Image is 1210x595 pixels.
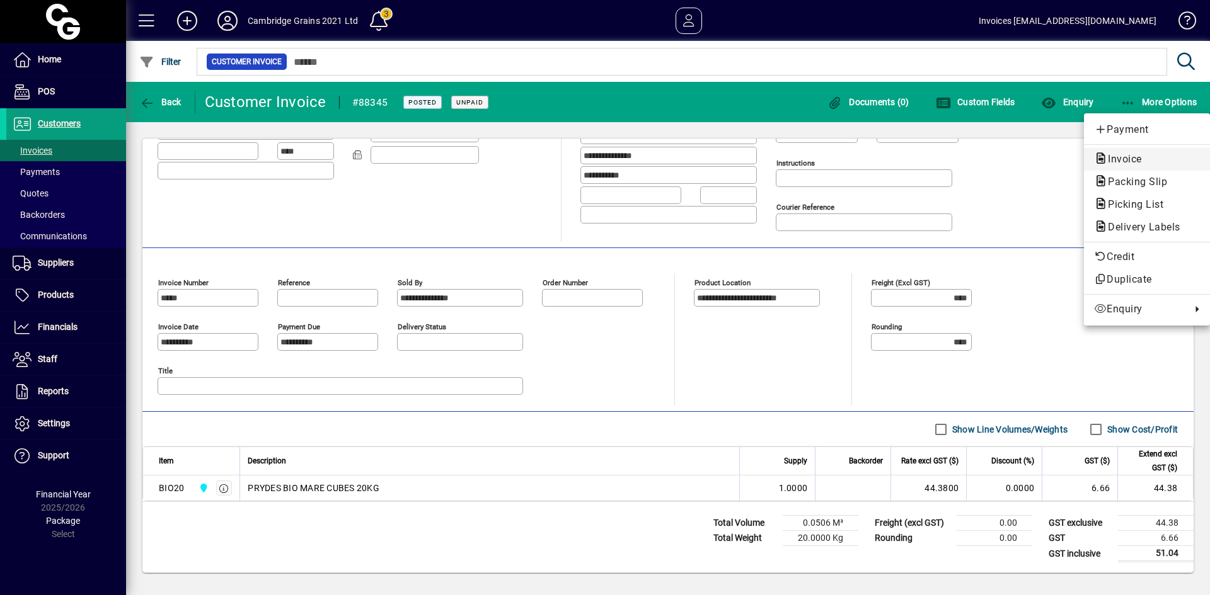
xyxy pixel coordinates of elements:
[1094,272,1200,287] span: Duplicate
[1094,221,1187,233] span: Delivery Labels
[1094,302,1185,317] span: Enquiry
[1094,153,1148,165] span: Invoice
[1084,118,1210,141] button: Add customer payment
[1094,176,1173,188] span: Packing Slip
[1094,249,1200,264] span: Credit
[1094,198,1170,210] span: Picking List
[1094,122,1200,137] span: Payment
